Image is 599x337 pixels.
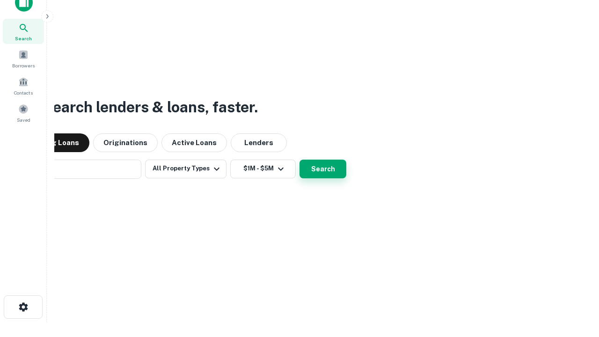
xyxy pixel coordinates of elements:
[43,96,258,118] h3: Search lenders & loans, faster.
[552,232,599,277] iframe: Chat Widget
[231,133,287,152] button: Lenders
[299,160,346,178] button: Search
[3,73,44,98] a: Contacts
[15,35,32,42] span: Search
[161,133,227,152] button: Active Loans
[93,133,158,152] button: Originations
[3,100,44,125] a: Saved
[12,62,35,69] span: Borrowers
[3,19,44,44] a: Search
[17,116,30,124] span: Saved
[14,89,33,96] span: Contacts
[230,160,296,178] button: $1M - $5M
[145,160,226,178] button: All Property Types
[3,46,44,71] a: Borrowers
